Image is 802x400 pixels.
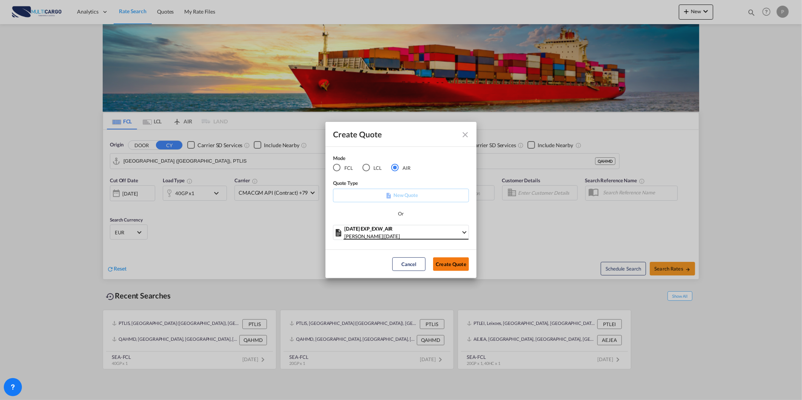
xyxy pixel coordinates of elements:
[384,233,400,239] span: [DATE]
[392,257,426,271] button: Cancel
[333,179,469,189] div: Quote Type
[391,164,410,172] md-radio-button: AIR
[333,129,455,139] div: Create Quote
[344,225,461,232] div: [DATE] EXP_EXW_AIR
[336,191,466,199] p: New Quote
[333,154,420,164] div: Mode
[333,164,353,172] md-radio-button: FCL
[433,257,469,271] button: Create Quote
[461,130,470,139] md-icon: Close dialog
[398,210,404,217] div: Or
[362,164,382,172] md-radio-button: LCL
[333,189,469,202] div: New Quote
[344,232,461,240] div: |
[325,122,477,278] md-dialog: Create QuoteModeFCL LCLAIR ...
[344,233,383,239] span: [PERSON_NAME]
[333,225,469,240] md-select: Select template: 25/11/24 EXP_EXW_AIR Patricia Barroso | 25 Nov 2024
[458,127,471,141] button: Close dialog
